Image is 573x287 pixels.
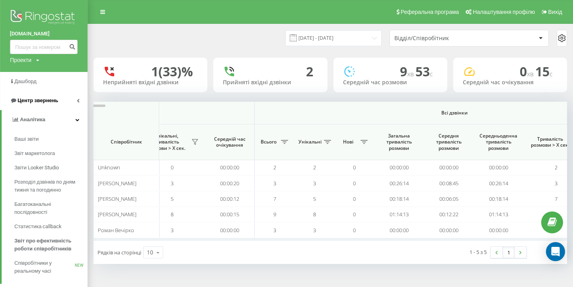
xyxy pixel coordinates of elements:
[171,164,173,171] span: 0
[273,164,276,171] span: 2
[14,161,88,175] a: Звіти Looker Studio
[313,180,316,187] span: 3
[424,160,474,175] td: 00:00:00
[97,249,141,256] span: Рядків на сторінці
[380,133,418,151] span: Загальна тривалість розмови
[10,56,31,64] div: Проекти
[424,222,474,238] td: 00:00:00
[205,207,255,222] td: 00:00:15
[474,222,523,238] td: 00:00:00
[503,247,515,258] a: 1
[313,227,316,234] span: 3
[14,135,39,143] span: Ваші звіти
[474,207,523,222] td: 01:14:13
[546,242,565,261] div: Open Intercom Messenger
[273,227,276,234] span: 3
[14,164,59,172] span: Звіти Looker Studio
[353,195,356,202] span: 0
[14,178,84,194] span: Розподіл дзвінків по дням тижня та погодинно
[205,160,255,175] td: 00:00:00
[550,70,553,78] span: c
[98,227,134,234] span: Роман Вечірко
[555,211,557,218] span: 9
[353,180,356,187] span: 0
[338,139,358,145] span: Нові
[14,200,84,216] span: Багатоканальні послідовності
[474,191,523,207] td: 00:18:14
[14,78,37,84] span: Дашборд
[374,191,424,207] td: 00:18:14
[527,70,535,78] span: хв
[98,195,136,202] span: [PERSON_NAME]
[151,64,193,79] div: 1 (33)%
[473,9,535,15] span: Налаштування профілю
[18,97,58,103] span: Центр звернень
[474,160,523,175] td: 00:00:00
[424,207,474,222] td: 00:12:22
[555,180,557,187] span: 3
[374,160,424,175] td: 00:00:00
[205,175,255,191] td: 00:00:20
[424,191,474,207] td: 00:06:05
[400,63,415,80] span: 9
[10,8,78,28] img: Ringostat logo
[424,175,474,191] td: 00:08:45
[353,164,356,171] span: 0
[470,248,487,256] div: 1 - 5 з 5
[259,139,279,145] span: Всього
[273,180,276,187] span: 3
[14,219,88,234] a: Статистика callback
[343,79,438,86] div: Середній час розмови
[10,40,78,54] input: Пошук за номером
[430,133,468,151] span: Середня тривалість розмови
[298,139,322,145] span: Унікальні
[14,256,88,278] a: Співробітники у реальному часіNEW
[474,175,523,191] td: 00:26:14
[463,79,557,86] div: Середній час очікування
[98,180,136,187] span: [PERSON_NAME]
[306,64,313,79] div: 2
[520,63,535,80] span: 0
[14,132,88,146] a: Ваші звіти
[10,30,78,38] a: [DOMAIN_NAME]
[171,227,173,234] span: 3
[273,195,276,202] span: 7
[401,9,459,15] span: Реферальна програма
[394,35,489,42] div: Відділ/Співробітник
[223,79,318,86] div: Прийняті вхідні дзвінки
[313,164,316,171] span: 2
[2,110,88,129] a: Аналiтика
[205,191,255,207] td: 00:00:12
[14,175,88,197] a: Розподіл дзвінків по дням тижня та погодинно
[14,197,88,219] a: Багатоканальні послідовності
[14,149,55,157] span: Звіт маркетолога
[98,211,136,218] span: [PERSON_NAME]
[14,146,88,161] a: Звіт маркетолога
[479,133,517,151] span: Середньоденна тривалість розмови
[353,227,356,234] span: 0
[555,195,557,202] span: 7
[171,195,173,202] span: 5
[205,222,255,238] td: 00:00:00
[98,164,120,171] span: Unknown
[527,136,573,148] span: Тривалість розмови > Х сек.
[143,133,189,151] span: Унікальні, тривалість розмови > Х сек.
[100,139,152,145] span: Співробітник
[374,222,424,238] td: 00:00:00
[407,70,415,78] span: хв
[14,259,75,275] span: Співробітники у реальному часі
[103,79,198,86] div: Неприйняті вхідні дзвінки
[374,207,424,222] td: 01:14:13
[20,116,45,122] span: Аналiтика
[374,175,424,191] td: 00:26:14
[313,211,316,218] span: 8
[171,211,173,218] span: 8
[147,248,153,256] div: 10
[353,211,356,218] span: 0
[548,9,562,15] span: Вихід
[171,180,173,187] span: 3
[211,136,248,148] span: Середній час очікування
[535,63,553,80] span: 15
[14,234,88,256] a: Звіт про ефективність роботи співробітників
[14,223,62,231] span: Статистика callback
